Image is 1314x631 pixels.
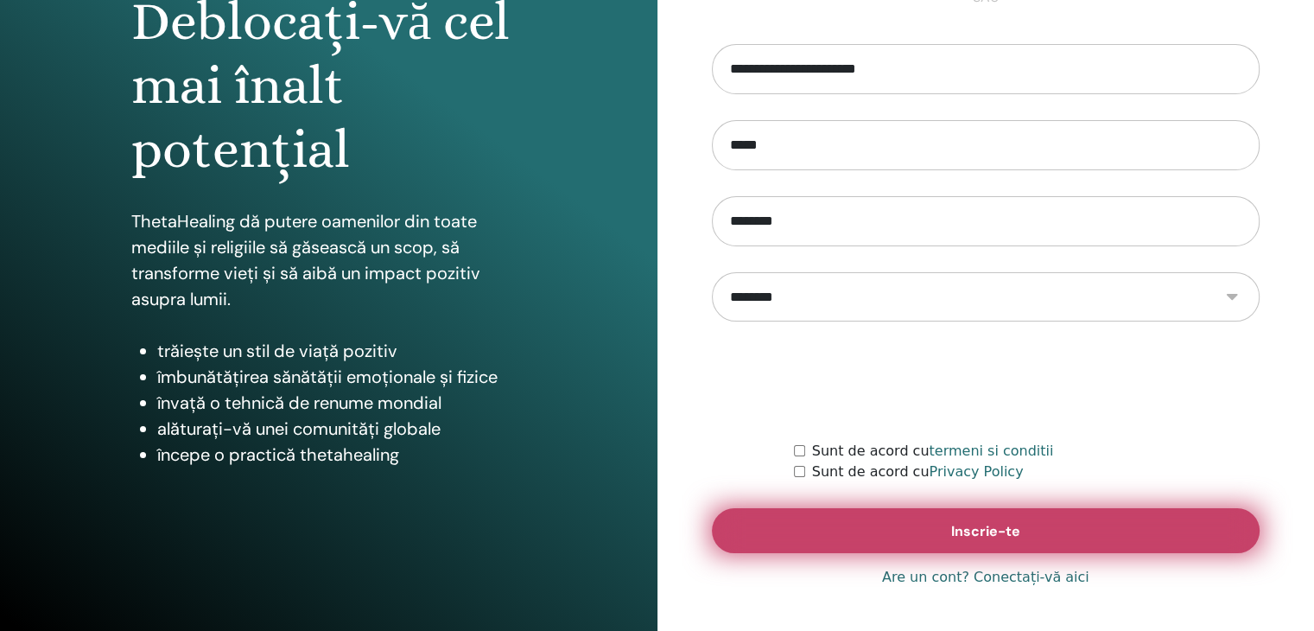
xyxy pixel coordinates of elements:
button: Inscrie-te [712,508,1260,553]
p: ThetaHealing dă putere oamenilor din toate mediile și religiile să găsească un scop, să transform... [131,208,526,312]
a: Privacy Policy [929,463,1023,480]
a: termeni si conditii [929,443,1053,459]
li: începe o practică thetahealing [157,442,526,468]
span: Inscrie-te [951,522,1020,540]
label: Sunt de acord cu [812,462,1024,482]
li: trăiește un stil de viață pozitiv [157,338,526,364]
li: învață o tehnică de renume mondial [157,390,526,416]
li: alăturați-vă unei comunități globale [157,416,526,442]
iframe: reCAPTCHA [854,347,1117,415]
label: Sunt de acord cu [812,441,1054,462]
a: Are un cont? Conectați-vă aici [882,567,1089,588]
li: îmbunătățirea sănătății emoționale și fizice [157,364,526,390]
